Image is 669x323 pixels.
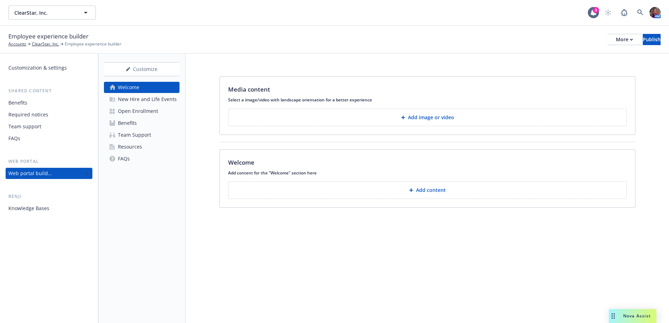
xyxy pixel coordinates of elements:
a: Welcome [104,82,179,93]
a: Team Support [104,129,179,141]
div: New Hire and Life Events [118,94,177,105]
a: Benefits [6,97,92,108]
a: Report a Bug [617,6,631,20]
a: Knowledge Bases [6,203,92,214]
div: FAQs [118,153,130,164]
a: New Hire and Life Events [104,94,179,105]
div: Welcome [118,82,139,93]
a: FAQs [6,133,92,144]
a: Resources [104,141,179,152]
a: Benefits [104,117,179,129]
a: ClearStar, Inc. [32,41,59,47]
div: Benefits [8,97,27,108]
div: Benefits [118,117,137,129]
div: 3 [593,6,599,12]
div: Drag to move [609,309,618,323]
button: Customize [104,62,179,76]
div: Knowledge Bases [8,203,49,214]
div: Customize [104,63,179,76]
button: Nova Assist [609,309,656,323]
img: photo [649,7,661,18]
div: FAQs [8,133,20,144]
div: Shared content [6,87,92,94]
button: Add content [228,181,627,199]
button: ClearStar, Inc. [8,6,96,20]
p: Welcome [228,158,254,167]
span: Employee experience builder [8,32,89,41]
div: Team Support [118,129,151,141]
a: Customization & settings [6,62,92,73]
a: Team support [6,121,92,132]
button: Add image or video [228,109,627,126]
p: Select a image/video with landscape orientation for a better experience [228,97,627,103]
div: Customization & settings [8,62,67,73]
div: Benji [6,193,92,200]
button: More [607,34,641,45]
a: Required notices [6,109,92,120]
div: Web portal builder [8,168,52,179]
div: More [616,34,633,45]
p: Add content for the "Welcome" section here [228,170,627,176]
div: Open Enrollment [118,106,158,117]
span: Nova Assist [623,313,651,319]
button: Publish [643,34,661,45]
a: Search [633,6,647,20]
a: Accounts [8,41,26,47]
div: Team support [8,121,41,132]
span: ClearStar, Inc. [14,9,75,16]
p: Media content [228,85,270,94]
div: Web portal [6,158,92,165]
a: Web portal builder [6,168,92,179]
a: Start snowing [601,6,615,20]
a: FAQs [104,153,179,164]
div: Resources [118,141,142,152]
div: Required notices [8,109,48,120]
p: Add content [416,187,446,194]
span: Employee experience builder [65,41,121,47]
a: Open Enrollment [104,106,179,117]
p: Add image or video [408,114,454,121]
